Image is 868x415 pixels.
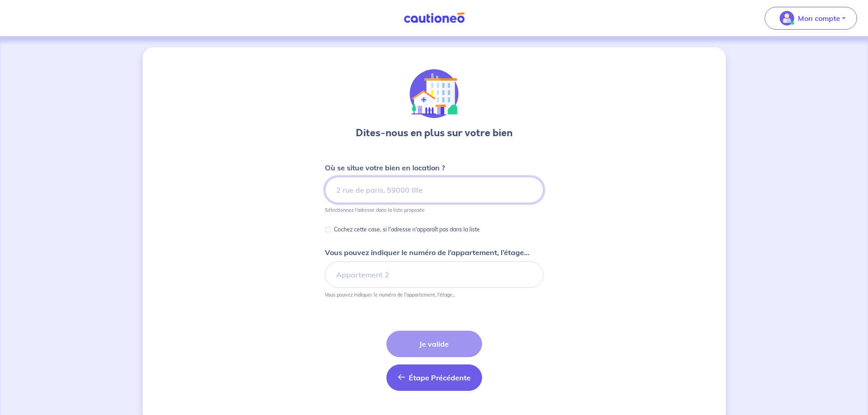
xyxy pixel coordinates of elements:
[798,13,840,24] p: Mon compte
[325,292,455,298] p: Vous pouvez indiquer le numéro de l’appartement, l’étage...
[400,12,468,24] img: Cautioneo
[325,247,529,258] p: Vous pouvez indiquer le numéro de l’appartement, l’étage...
[334,224,480,235] p: Cochez cette case, si l'adresse n'apparaît pas dans la liste
[325,207,425,213] p: Sélectionnez l'adresse dans la liste proposée
[386,364,482,391] button: Étape Précédente
[325,177,544,203] input: 2 rue de paris, 59000 lille
[410,69,459,118] img: illu_houses.svg
[409,373,471,382] span: Étape Précédente
[780,11,794,26] img: illu_account_valid_menu.svg
[765,7,857,30] button: illu_account_valid_menu.svgMon compte
[325,261,544,288] input: Appartement 2
[356,126,513,140] h3: Dites-nous en plus sur votre bien
[325,162,445,173] p: Où se situe votre bien en location ?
